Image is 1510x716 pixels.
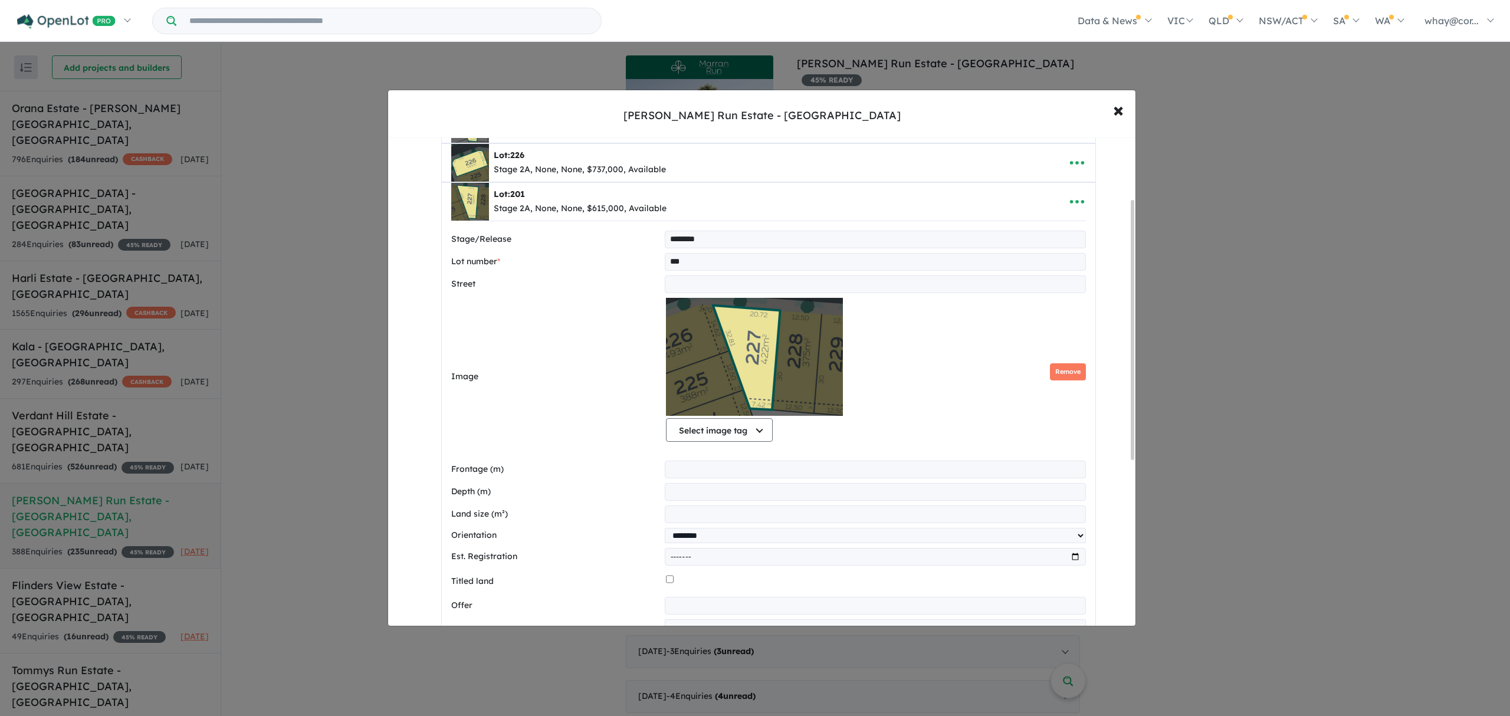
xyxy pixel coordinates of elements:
[451,277,660,291] label: Street
[451,599,660,613] label: Offer
[510,189,525,199] span: 201
[451,528,660,543] label: Orientation
[451,485,660,499] label: Depth (m)
[494,189,525,199] b: Lot:
[451,370,661,384] label: Image
[451,144,489,182] img: Marran%20Run%20Estate%20-%20Thomastown%20-%20Lot%20226___1755232698.png
[666,298,843,416] img: Marran Run Estate - Thomastown - Lot 201
[451,183,489,221] img: Marran%20Run%20Estate%20-%20Thomastown%20-%20Lot%20201___1755232779.png
[1113,97,1124,122] span: ×
[494,202,667,216] div: Stage 2A, None, None, $615,000, Available
[451,550,660,564] label: Est. Registration
[179,8,599,34] input: Try estate name, suburb, builder or developer
[1424,15,1479,27] span: whay@cor...
[451,462,660,477] label: Frontage (m)
[451,574,661,589] label: Titled land
[666,418,773,442] button: Select image tag
[451,232,660,247] label: Stage/Release
[451,507,660,521] label: Land size (m²)
[510,150,524,160] span: 226
[494,163,666,177] div: Stage 2A, None, None, $737,000, Available
[623,108,901,123] div: [PERSON_NAME] Run Estate - [GEOGRAPHIC_DATA]
[494,150,524,160] b: Lot:
[451,255,660,269] label: Lot number
[17,14,116,29] img: Openlot PRO Logo White
[1050,363,1086,380] button: Remove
